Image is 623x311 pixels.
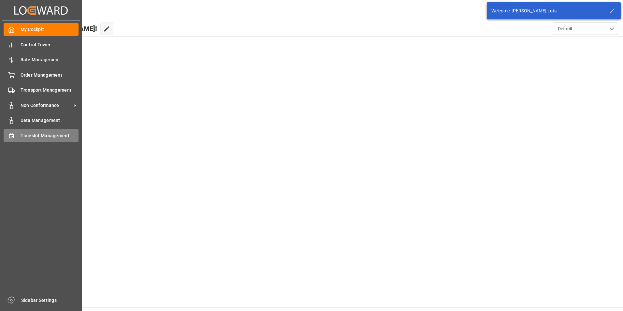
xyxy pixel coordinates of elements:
[491,7,603,14] div: Welcome, [PERSON_NAME] Lots
[4,68,79,81] a: Order Management
[21,26,79,33] span: My Cockpit
[4,84,79,96] a: Transport Management
[4,53,79,66] a: Rate Management
[21,102,72,109] span: Non Conformance
[4,23,79,36] a: My Cockpit
[21,297,80,304] span: Sidebar Settings
[558,25,572,32] span: Default
[21,72,79,79] span: Order Management
[4,129,79,142] a: Timeslot Management
[4,114,79,127] a: Data Management
[21,87,79,94] span: Transport Management
[21,117,79,124] span: Data Management
[21,132,79,139] span: Timeslot Management
[21,41,79,48] span: Control Tower
[553,22,618,35] button: open menu
[4,38,79,51] a: Control Tower
[27,22,97,35] span: Hello [PERSON_NAME]!
[21,56,79,63] span: Rate Management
